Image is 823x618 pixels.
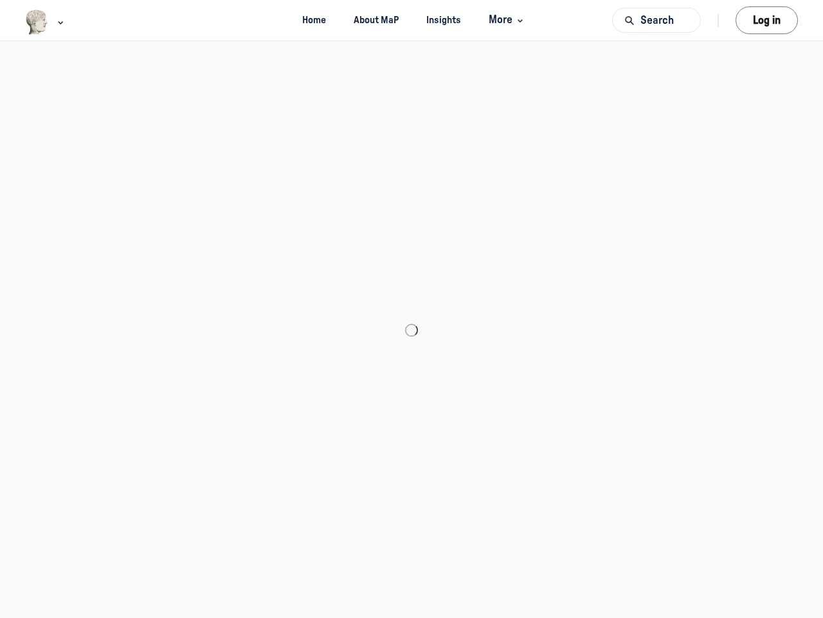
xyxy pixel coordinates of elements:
img: Museums as Progress logo [25,10,49,35]
button: More [478,8,532,32]
button: Log in [736,6,798,34]
span: More [489,12,527,29]
button: Museums as Progress logo [25,8,67,36]
a: Home [291,8,337,32]
a: Insights [415,8,473,32]
button: Search [612,8,701,33]
a: About MaP [342,8,410,32]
